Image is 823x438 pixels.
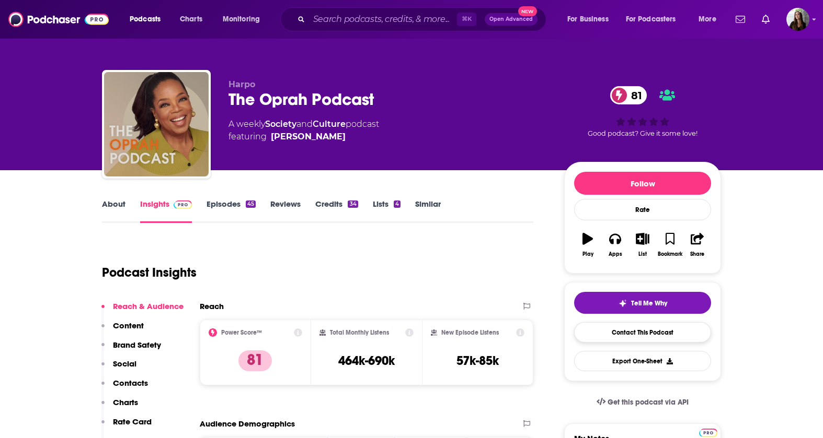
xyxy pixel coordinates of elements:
[489,17,533,22] span: Open Advanced
[567,12,609,27] span: For Business
[394,200,401,208] div: 4
[690,251,704,257] div: Share
[684,226,711,264] button: Share
[228,131,379,143] span: featuring
[373,199,401,223] a: Lists4
[564,79,721,144] div: 81Good podcast? Give it some love!
[485,13,538,26] button: Open AdvancedNew
[619,299,627,307] img: tell me why sparkle
[588,129,698,137] span: Good podcast? Give it some love!
[101,397,138,417] button: Charts
[101,378,148,397] button: Contacts
[588,389,697,415] a: Get this podcast via API
[8,9,109,29] img: Podchaser - Follow, Share and Rate Podcasts
[699,12,716,27] span: More
[228,118,379,143] div: A weekly podcast
[574,322,711,342] a: Contact This Podcast
[290,7,556,31] div: Search podcasts, credits, & more...
[601,226,628,264] button: Apps
[180,12,202,27] span: Charts
[691,11,729,28] button: open menu
[173,11,209,28] a: Charts
[104,72,209,176] img: The Oprah Podcast
[113,417,152,427] p: Rate Card
[699,429,717,437] img: Podchaser Pro
[658,251,682,257] div: Bookmark
[207,199,256,223] a: Episodes45
[574,351,711,371] button: Export One-Sheet
[330,329,389,336] h2: Total Monthly Listens
[518,6,537,16] span: New
[223,12,260,27] span: Monitoring
[296,119,313,129] span: and
[265,119,296,129] a: Society
[122,11,174,28] button: open menu
[609,251,622,257] div: Apps
[656,226,683,264] button: Bookmark
[101,359,136,378] button: Social
[101,301,184,321] button: Reach & Audience
[113,359,136,369] p: Social
[574,226,601,264] button: Play
[215,11,273,28] button: open menu
[200,301,224,311] h2: Reach
[102,199,125,223] a: About
[348,200,358,208] div: 34
[699,427,717,437] a: Pro website
[313,119,346,129] a: Culture
[315,199,358,223] a: Credits34
[457,13,476,26] span: ⌘ K
[786,8,809,31] button: Show profile menu
[238,350,272,371] p: 81
[441,329,499,336] h2: New Episode Listens
[758,10,774,28] a: Show notifications dropdown
[415,199,441,223] a: Similar
[626,12,676,27] span: For Podcasters
[629,226,656,264] button: List
[101,340,161,359] button: Brand Safety
[309,11,457,28] input: Search podcasts, credits, & more...
[271,131,346,143] a: Oprah Winfrey
[130,12,161,27] span: Podcasts
[101,417,152,436] button: Rate Card
[638,251,647,257] div: List
[786,8,809,31] img: User Profile
[786,8,809,31] span: Logged in as bnmartinn
[560,11,622,28] button: open menu
[608,398,689,407] span: Get this podcast via API
[101,321,144,340] button: Content
[140,199,192,223] a: InsightsPodchaser Pro
[338,353,395,369] h3: 464k-690k
[574,292,711,314] button: tell me why sparkleTell Me Why
[574,199,711,220] div: Rate
[174,200,192,209] img: Podchaser Pro
[113,397,138,407] p: Charts
[200,419,295,429] h2: Audience Demographics
[228,79,255,89] span: Harpo
[113,340,161,350] p: Brand Safety
[619,11,691,28] button: open menu
[456,353,499,369] h3: 57k-85k
[102,265,197,280] h1: Podcast Insights
[270,199,301,223] a: Reviews
[631,299,667,307] span: Tell Me Why
[113,321,144,330] p: Content
[221,329,262,336] h2: Power Score™
[610,86,647,104] a: 81
[113,301,184,311] p: Reach & Audience
[731,10,749,28] a: Show notifications dropdown
[621,86,647,104] span: 81
[582,251,593,257] div: Play
[246,200,256,208] div: 45
[113,378,148,388] p: Contacts
[574,172,711,195] button: Follow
